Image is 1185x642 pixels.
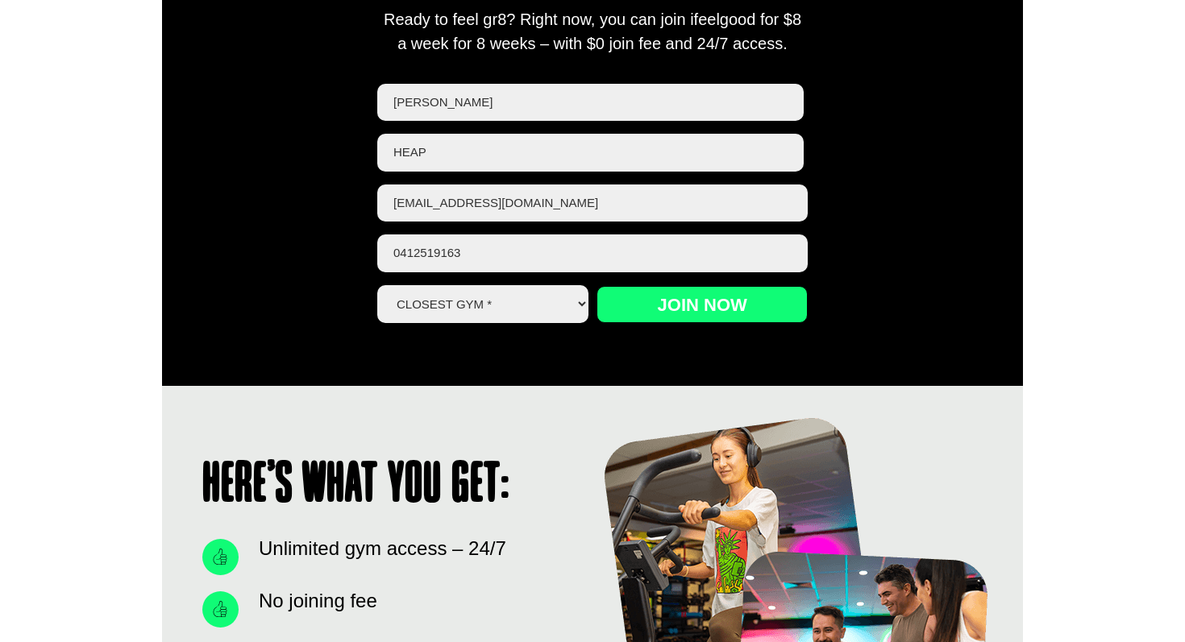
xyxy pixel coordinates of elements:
[377,134,804,172] input: Last name *
[377,7,808,56] div: Ready to feel gr8? Right now, you can join ifeelgood for $8 a week for 8 weeks – with $0 join fee...
[597,286,808,323] input: Join now
[255,586,377,615] span: No joining fee
[377,184,808,222] input: Email *
[255,534,506,563] span: Unlimited gym access – 24/7
[377,234,808,272] input: Phone *
[202,458,576,515] h1: Here’s what you get:
[377,84,804,122] input: First name *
